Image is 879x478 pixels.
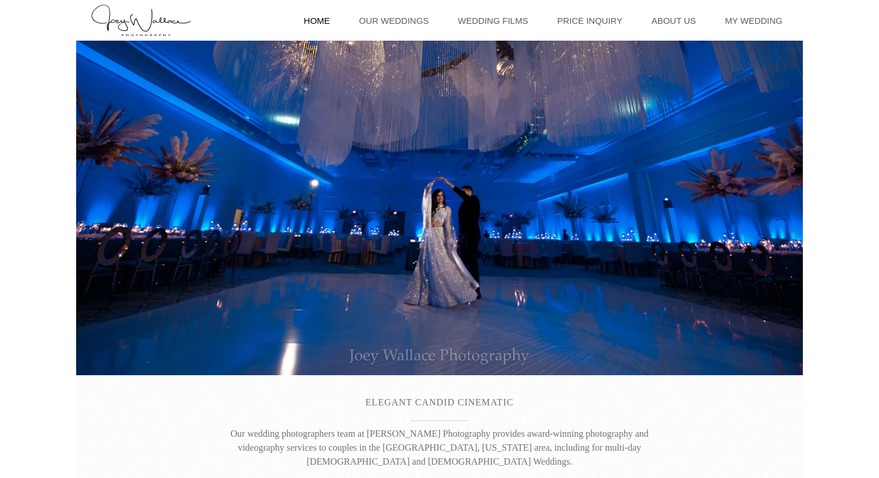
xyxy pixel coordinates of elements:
p: . [221,188,658,202]
p: . [221,163,658,177]
p: . [221,239,658,253]
p: Our wedding photographers team at [PERSON_NAME] Photography provides award-winning photography an... [221,427,658,469]
span: ELEGANT CANDID CINEMATIC [366,397,514,407]
p: . [221,214,658,228]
